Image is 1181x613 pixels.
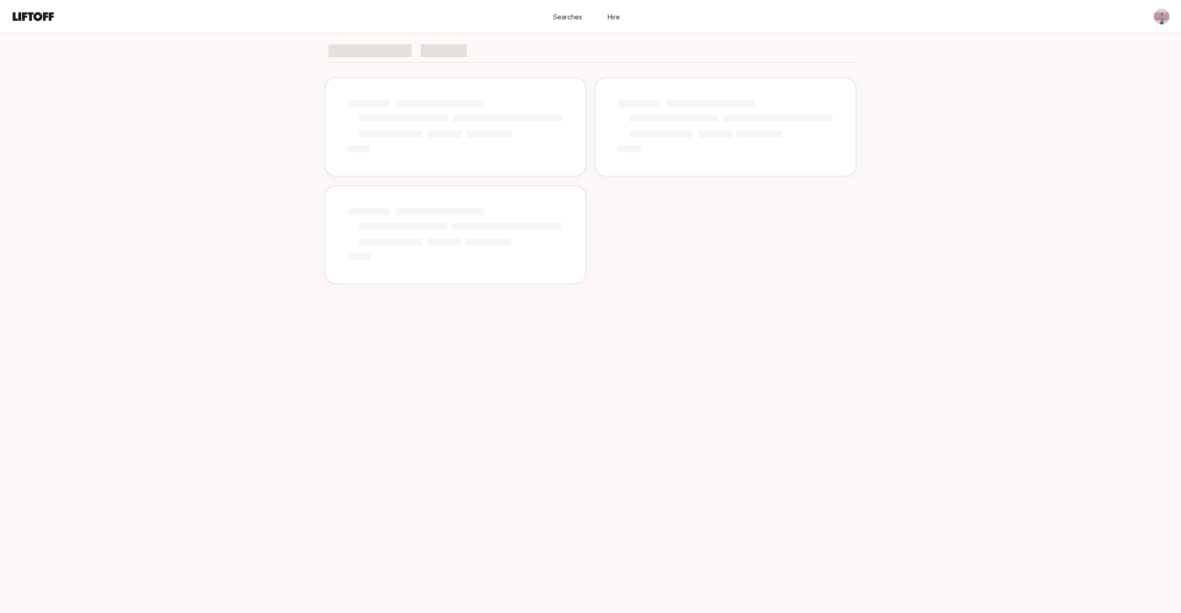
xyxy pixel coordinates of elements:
img: Hugo Broche [1154,9,1169,24]
button: Hugo Broche [1153,8,1170,25]
a: Hire [590,8,637,25]
a: Searches [544,8,590,25]
span: Hire [608,12,620,21]
span: Searches [553,12,582,21]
